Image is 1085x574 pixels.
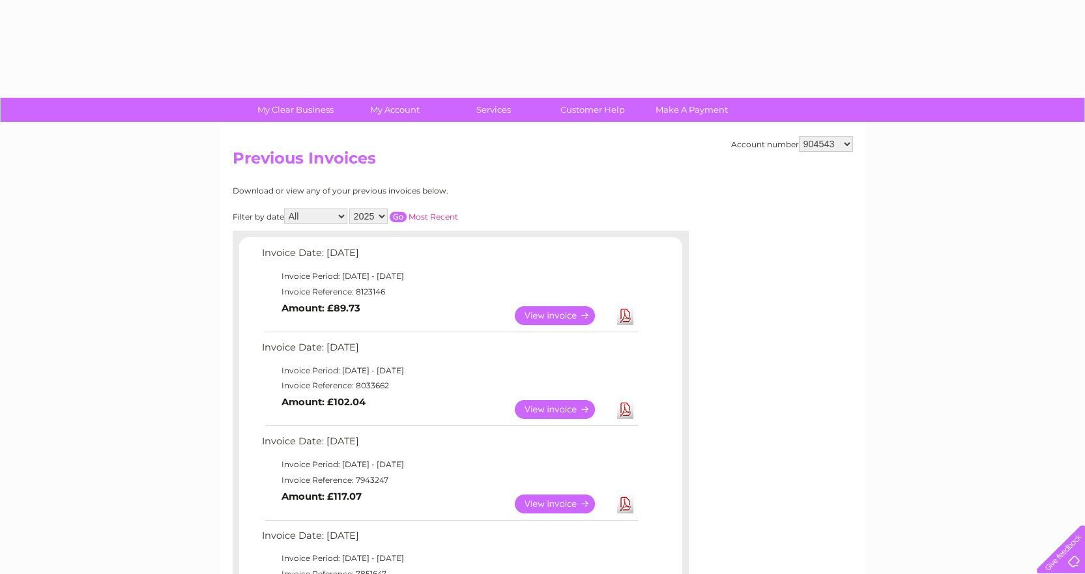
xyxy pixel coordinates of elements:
td: Invoice Period: [DATE] - [DATE] [259,268,640,284]
a: Services [440,98,547,122]
td: Invoice Date: [DATE] [259,244,640,268]
td: Invoice Period: [DATE] - [DATE] [259,363,640,379]
b: Amount: £117.07 [282,491,362,502]
a: Most Recent [409,212,458,222]
a: My Clear Business [242,98,349,122]
b: Amount: £102.04 [282,396,366,408]
a: Make A Payment [638,98,745,122]
h2: Previous Invoices [233,149,853,174]
a: View [515,400,611,419]
td: Invoice Reference: 8033662 [259,378,640,394]
div: Account number [731,136,853,152]
td: Invoice Reference: 8123146 [259,284,640,300]
a: Download [617,495,633,513]
a: Customer Help [539,98,646,122]
a: View [515,495,611,513]
div: Download or view any of your previous invoices below. [233,186,575,195]
td: Invoice Period: [DATE] - [DATE] [259,457,640,472]
a: Download [617,306,633,325]
a: View [515,306,611,325]
a: My Account [341,98,448,122]
td: Invoice Date: [DATE] [259,339,640,363]
td: Invoice Date: [DATE] [259,433,640,457]
b: Amount: £89.73 [282,302,360,314]
div: Filter by date [233,208,575,224]
td: Invoice Date: [DATE] [259,527,640,551]
td: Invoice Period: [DATE] - [DATE] [259,551,640,566]
td: Invoice Reference: 7943247 [259,472,640,488]
a: Download [617,400,633,419]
